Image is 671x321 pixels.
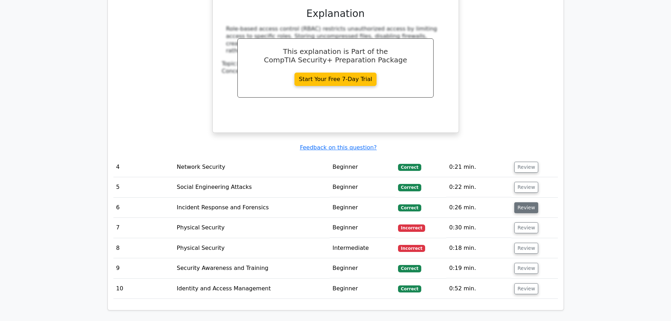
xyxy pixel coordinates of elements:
span: Incorrect [398,224,425,232]
td: Social Engineering Attacks [174,177,330,197]
td: Physical Security [174,218,330,238]
td: Incident Response and Forensics [174,198,330,218]
td: Intermediate [330,238,395,258]
td: 0:26 min. [446,198,511,218]
button: Review [514,162,538,173]
a: Feedback on this question? [300,144,377,151]
span: Correct [398,265,421,272]
span: Correct [398,285,421,292]
button: Review [514,243,538,254]
span: Correct [398,204,421,211]
td: 4 [113,157,174,177]
td: Physical Security [174,238,330,258]
div: Topic: [222,60,449,68]
button: Review [514,222,538,233]
h3: Explanation [226,8,445,20]
td: 6 [113,198,174,218]
div: Role-based access control (RBAC) restricts unauthorized access by limiting access to specific rol... [226,25,445,55]
span: Correct [398,164,421,171]
td: 10 [113,279,174,299]
td: 0:18 min. [446,238,511,258]
td: Beginner [330,198,395,218]
td: 0:22 min. [446,177,511,197]
td: Identity and Access Management [174,279,330,299]
td: 5 [113,177,174,197]
a: Start Your Free 7-Day Trial [294,73,377,86]
button: Review [514,263,538,274]
td: 0:30 min. [446,218,511,238]
td: Beginner [330,279,395,299]
span: Correct [398,184,421,191]
td: 0:19 min. [446,258,511,278]
td: Security Awareness and Training [174,258,330,278]
td: 8 [113,238,174,258]
button: Review [514,182,538,193]
button: Review [514,202,538,213]
td: 7 [113,218,174,238]
td: 9 [113,258,174,278]
td: 0:21 min. [446,157,511,177]
div: Concept: [222,68,449,75]
td: Beginner [330,218,395,238]
button: Review [514,283,538,294]
td: Beginner [330,157,395,177]
td: Beginner [330,177,395,197]
span: Incorrect [398,245,425,252]
td: Network Security [174,157,330,177]
td: Beginner [330,258,395,278]
td: 0:52 min. [446,279,511,299]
